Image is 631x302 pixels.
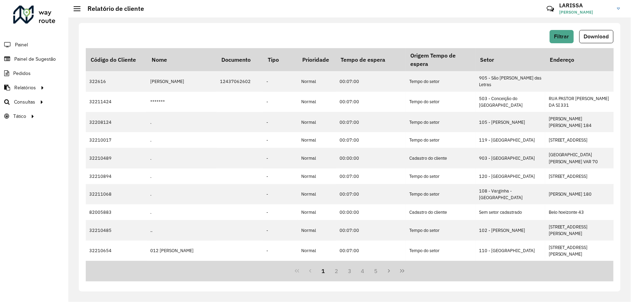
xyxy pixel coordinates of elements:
[343,264,356,278] button: 3
[15,41,28,48] span: Painel
[14,84,36,91] span: Relatórios
[298,168,336,184] td: Normal
[147,261,216,281] td: 013
[298,112,336,132] td: Normal
[336,261,406,281] td: 00:07:00
[263,241,298,261] td: -
[298,148,336,168] td: Normal
[579,30,614,43] button: Download
[263,261,298,281] td: -
[86,168,147,184] td: 32210894
[554,33,569,39] span: Filtrar
[86,184,147,204] td: 32211068
[406,220,476,240] td: Tempo do setor
[216,48,263,71] th: Documento
[298,204,336,220] td: Normal
[476,71,545,91] td: 905 - São [PERSON_NAME] das Letras
[263,148,298,168] td: -
[147,241,216,261] td: 012 [PERSON_NAME]
[263,71,298,91] td: -
[406,241,476,261] td: Tempo do setor
[298,261,336,281] td: Normal
[545,48,615,71] th: Endereço
[298,132,336,148] td: Normal
[545,112,615,132] td: [PERSON_NAME] [PERSON_NAME] 184
[356,264,370,278] button: 4
[263,220,298,240] td: -
[336,92,406,112] td: 00:07:00
[317,264,330,278] button: 1
[147,132,216,148] td: .
[406,204,476,220] td: Cadastro do cliente
[382,264,396,278] button: Next Page
[545,92,615,112] td: RUA PASTOR [PERSON_NAME] DA SI 331
[336,241,406,261] td: 00:07:00
[86,132,147,148] td: 32210017
[263,112,298,132] td: -
[370,264,383,278] button: 5
[263,48,298,71] th: Tipo
[476,92,545,112] td: 503 - Conceição do [GEOGRAPHIC_DATA]
[147,71,216,91] td: [PERSON_NAME]
[263,204,298,220] td: -
[263,184,298,204] td: -
[147,204,216,220] td: .
[336,112,406,132] td: 00:07:00
[86,92,147,112] td: 32211424
[560,9,612,15] span: [PERSON_NAME]
[406,92,476,112] td: Tempo do setor
[476,48,545,71] th: Setor
[476,132,545,148] td: 119 - [GEOGRAPHIC_DATA]
[560,2,612,9] h3: LARISSA
[406,184,476,204] td: Tempo do setor
[406,71,476,91] td: Tempo do setor
[336,204,406,220] td: 00:00:00
[550,30,574,43] button: Filtrar
[86,220,147,240] td: 32210485
[86,148,147,168] td: 32210489
[147,148,216,168] td: .
[336,168,406,184] td: 00:07:00
[298,92,336,112] td: Normal
[298,184,336,204] td: Normal
[336,220,406,240] td: 00:07:00
[13,113,26,120] span: Tático
[14,55,56,63] span: Painel de Sugestão
[81,5,144,13] h2: Relatório de cliente
[545,148,615,168] td: [GEOGRAPHIC_DATA][PERSON_NAME] VAR 70
[86,241,147,261] td: 32210654
[216,71,263,91] td: 12437062602
[86,48,147,71] th: Código do Cliente
[476,220,545,240] td: 102 - [PERSON_NAME]
[86,261,147,281] td: 32211210
[545,220,615,240] td: [STREET_ADDRESS][PERSON_NAME]
[330,264,343,278] button: 2
[86,204,147,220] td: 82005883
[147,48,216,71] th: Nome
[263,92,298,112] td: -
[336,148,406,168] td: 00:00:00
[406,48,476,71] th: Origem Tempo de espera
[545,261,615,281] td: [PERSON_NAME] 31
[545,184,615,204] td: [PERSON_NAME] 180
[476,168,545,184] td: 120 - [GEOGRAPHIC_DATA]
[336,48,406,71] th: Tempo de espera
[298,71,336,91] td: Normal
[545,241,615,261] td: [STREET_ADDRESS][PERSON_NAME]
[406,148,476,168] td: Cadastro do cliente
[476,184,545,204] td: 108 - Varginha - [GEOGRAPHIC_DATA]
[336,71,406,91] td: 00:07:00
[298,220,336,240] td: Normal
[545,204,615,220] td: Belo hoeizonte 43
[147,112,216,132] td: .
[476,241,545,261] td: 110 - [GEOGRAPHIC_DATA]
[476,204,545,220] td: Sem setor cadastrado
[476,148,545,168] td: 903 - [GEOGRAPHIC_DATA]
[396,264,409,278] button: Last Page
[584,33,609,39] span: Download
[147,184,216,204] td: .
[406,112,476,132] td: Tempo do setor
[406,168,476,184] td: Tempo do setor
[336,184,406,204] td: 00:07:00
[545,168,615,184] td: [STREET_ADDRESS]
